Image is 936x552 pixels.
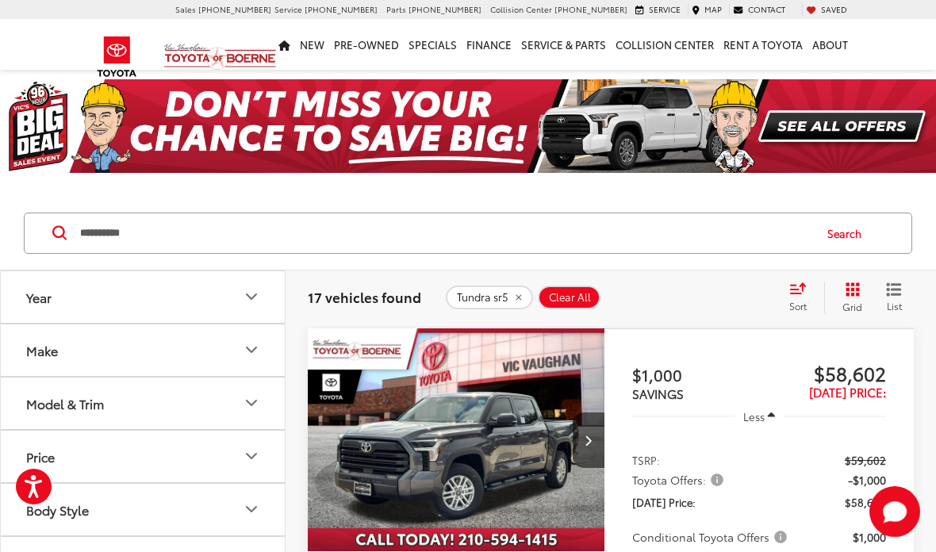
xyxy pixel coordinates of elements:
input: Search by Make, Model, or Keyword [79,214,812,252]
button: List View [874,282,914,313]
span: Collision Center [490,3,552,15]
button: Next image [573,412,604,468]
span: Contact [748,3,785,15]
span: Tundra sr5 [457,291,508,304]
button: Conditional Toyota Offers [632,529,792,545]
img: Toyota [87,31,147,82]
a: 2026 Toyota Tundra SR52026 Toyota Tundra SR52026 Toyota Tundra SR52026 Toyota Tundra SR5 [307,328,606,551]
span: Parts [386,3,406,15]
span: TSRP: [632,452,660,468]
span: Clear All [549,291,591,304]
a: Map [688,4,726,15]
a: Collision Center [611,19,719,70]
button: Search [812,213,884,253]
button: Body StyleBody Style [1,484,286,535]
div: 2026 Toyota Tundra SR5 0 [307,328,606,551]
span: Map [704,3,722,15]
button: PricePrice [1,431,286,482]
div: Year [26,289,52,305]
a: About [807,19,853,70]
span: $58,602 [759,361,886,385]
span: SAVINGS [632,385,684,402]
a: Specials [404,19,462,70]
a: Finance [462,19,516,70]
span: [PHONE_NUMBER] [198,3,271,15]
a: Service [631,4,685,15]
button: Toyota Offers: [632,472,729,488]
span: $58,602 [845,494,886,510]
button: remove Tundra%20sr5 [446,286,533,309]
span: [DATE] Price: [632,494,696,510]
div: Price [242,447,261,466]
span: [DATE] Price: [809,383,886,401]
svg: Start Chat [869,486,920,537]
button: Select sort value [781,282,824,313]
img: Vic Vaughan Toyota of Boerne [163,43,277,71]
span: Grid [842,300,862,313]
span: $1,000 [632,362,759,386]
div: Model & Trim [242,393,261,412]
span: Saved [821,3,847,15]
div: Price [26,449,55,464]
span: $1,000 [853,529,886,545]
span: Conditional Toyota Offers [632,529,790,545]
div: Body Style [242,500,261,519]
div: Make [242,340,261,359]
a: Contact [729,4,789,15]
a: Pre-Owned [329,19,404,70]
button: Less [735,402,783,431]
span: $59,602 [845,452,886,468]
a: Rent a Toyota [719,19,807,70]
span: Service [274,3,302,15]
span: Service [649,3,681,15]
span: Toyota Offers: [632,472,727,488]
span: Sort [789,299,807,312]
a: Service & Parts: Opens in a new tab [516,19,611,70]
span: [PHONE_NUMBER] [409,3,481,15]
button: YearYear [1,271,286,323]
div: Model & Trim [26,396,104,411]
button: Toggle Chat Window [869,486,920,537]
div: Body Style [26,502,89,517]
button: Grid View [824,282,874,313]
button: MakeMake [1,324,286,376]
button: Model & TrimModel & Trim [1,378,286,429]
span: [PHONE_NUMBER] [305,3,378,15]
button: Clear All [538,286,600,309]
div: Year [242,287,261,306]
div: Make [26,343,58,358]
a: My Saved Vehicles [802,4,851,15]
span: -$1,000 [848,472,886,488]
span: Sales [175,3,196,15]
span: [PHONE_NUMBER] [554,3,627,15]
a: New [295,19,329,70]
span: 17 vehicles found [308,287,421,306]
a: Home [274,19,295,70]
span: Less [743,409,765,424]
span: List [886,299,902,312]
